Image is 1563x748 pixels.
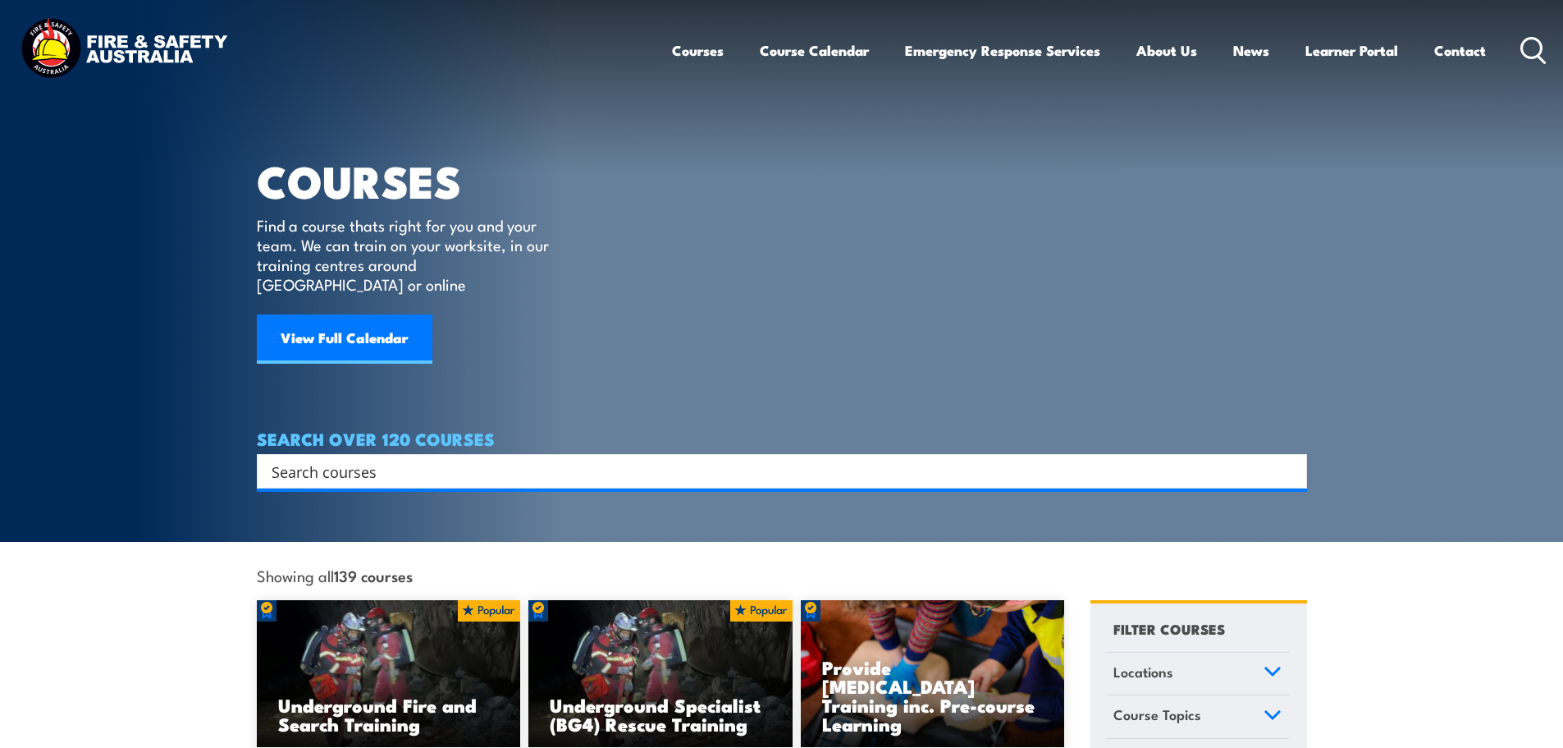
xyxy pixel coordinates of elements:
p: Find a course thats right for you and your team. We can train on your worksite, in our training c... [257,215,556,294]
input: Search input [272,459,1271,484]
h3: Underground Fire and Search Training [278,695,500,733]
form: Search form [275,460,1274,483]
img: Underground mine rescue [257,600,521,748]
span: Locations [1113,661,1173,683]
strong: 139 courses [334,564,413,586]
img: Low Voltage Rescue and Provide CPR [801,600,1065,748]
h3: Underground Specialist (BG4) Rescue Training [550,695,771,733]
span: Showing all [257,567,413,584]
h4: FILTER COURSES [1113,617,1225,640]
h3: Provide [MEDICAL_DATA] Training inc. Pre-course Learning [822,658,1044,733]
img: Underground mine rescue [528,600,793,748]
button: Search magnifier button [1278,460,1301,483]
a: Provide [MEDICAL_DATA] Training inc. Pre-course Learning [801,600,1065,748]
h4: SEARCH OVER 120 COURSES [257,429,1307,447]
a: Locations [1106,653,1289,695]
a: Underground Specialist (BG4) Rescue Training [528,600,793,748]
a: Emergency Response Services [905,29,1100,72]
a: News [1233,29,1269,72]
a: Contact [1434,29,1486,72]
span: Course Topics [1113,704,1201,726]
a: About Us [1136,29,1197,72]
a: Course Topics [1106,695,1289,738]
a: Course Calendar [760,29,869,72]
a: Courses [672,29,724,72]
a: View Full Calendar [257,314,432,364]
a: Learner Portal [1305,29,1398,72]
h1: COURSES [257,161,573,200]
a: Underground Fire and Search Training [257,600,521,748]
